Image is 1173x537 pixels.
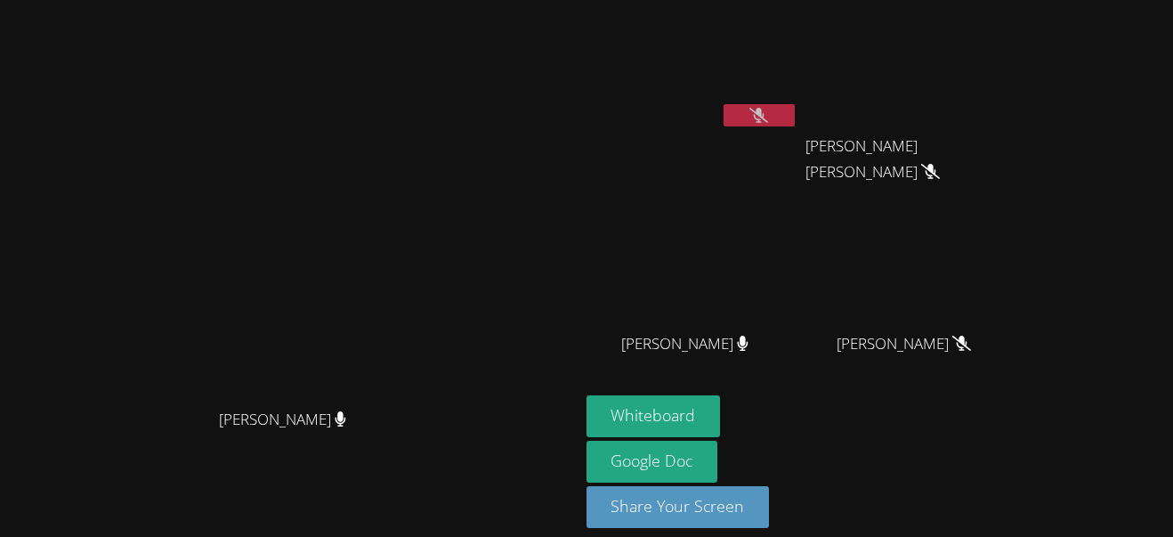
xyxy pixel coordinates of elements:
span: [PERSON_NAME] [837,331,971,357]
span: [PERSON_NAME] [621,331,748,357]
button: Whiteboard [586,395,721,437]
span: [PERSON_NAME] [219,407,346,433]
button: Share Your Screen [586,486,770,528]
span: [PERSON_NAME] [PERSON_NAME] [805,134,1003,185]
a: Google Doc [586,441,718,483]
